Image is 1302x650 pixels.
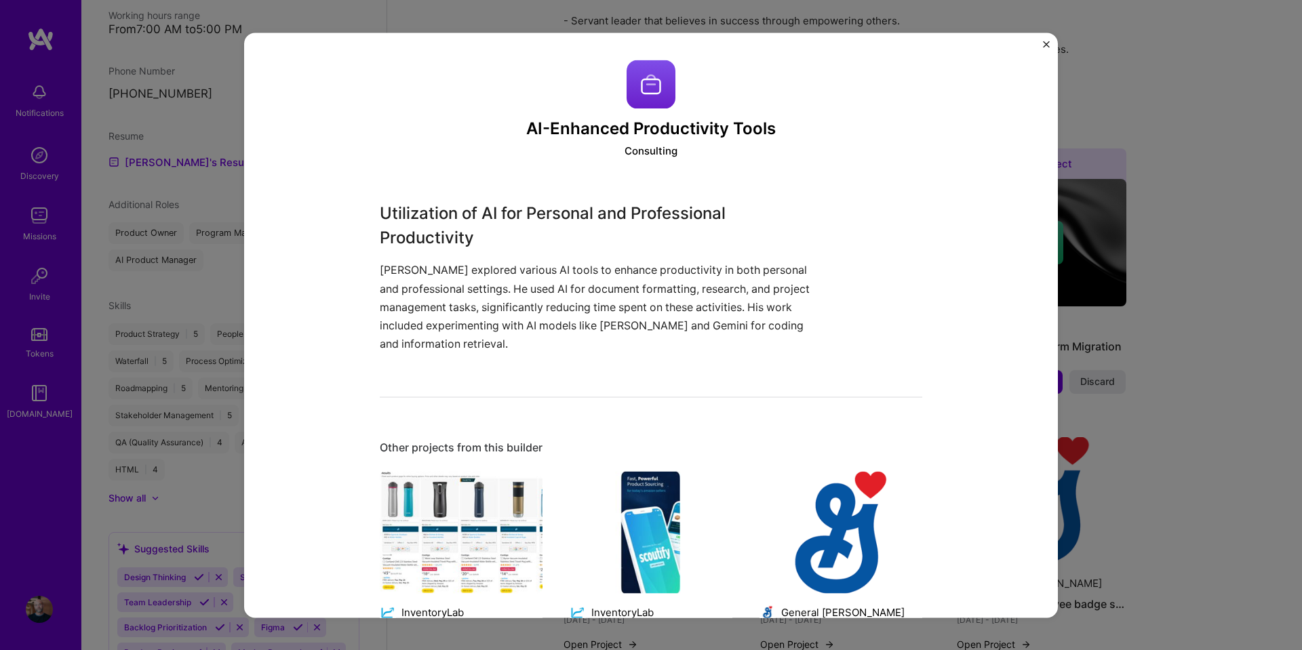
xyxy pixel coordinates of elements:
h3: Utilization of AI for Personal and Professional Productivity [380,202,821,251]
img: Self-service employee badge system [759,472,922,594]
img: Company logo [759,605,776,621]
img: Company logo [627,60,675,108]
div: InventoryLab [591,605,654,619]
div: InventoryLab [401,605,464,619]
div: General [PERSON_NAME] [781,605,905,619]
img: Company logo [380,605,396,621]
img: Scoutify 2 Mobile App [570,472,732,594]
div: Other projects from this builder [380,441,922,455]
button: Close [1043,41,1050,55]
h3: AI-Enhanced Productivity Tools [380,119,922,139]
img: Company logo [570,605,586,621]
div: Consulting [625,144,677,159]
img: Online arbitrage Chrome extension for Amazon sellers [380,472,542,594]
p: [PERSON_NAME] explored various AI tools to enhance productivity in both personal and professional... [380,262,821,354]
